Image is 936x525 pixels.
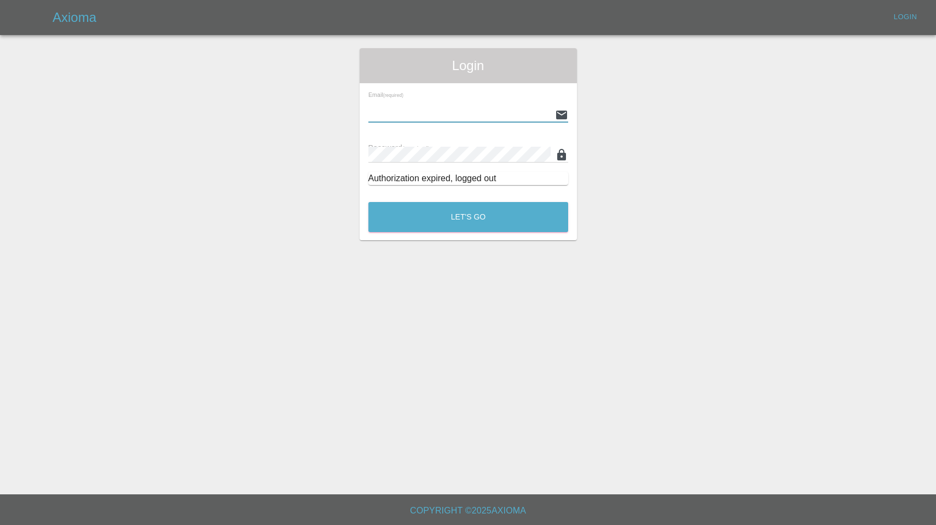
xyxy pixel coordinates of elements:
span: Login [368,57,568,74]
h5: Axioma [53,9,96,26]
div: Authorization expired, logged out [368,172,568,185]
small: (required) [402,145,430,152]
button: Let's Go [368,202,568,232]
a: Login [888,9,923,26]
span: Password [368,143,430,152]
span: Email [368,91,403,98]
small: (required) [383,93,403,98]
h6: Copyright © 2025 Axioma [9,503,927,518]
